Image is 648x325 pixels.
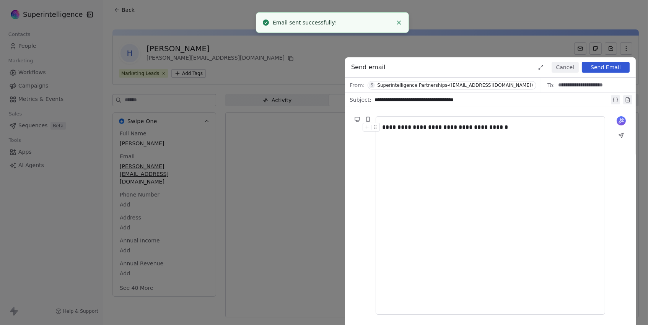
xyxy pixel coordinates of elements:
div: S [371,82,373,88]
button: Close toast [394,18,404,28]
div: Email sent successfully! [273,19,392,27]
span: Subject: [350,96,371,106]
button: Cancel [552,62,579,73]
span: Send email [351,63,386,72]
div: Superintelligence Partnerships-([EMAIL_ADDRESS][DOMAIN_NAME]) [377,83,533,88]
span: To: [547,81,555,89]
button: Send Email [582,62,630,73]
span: From: [350,81,365,89]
